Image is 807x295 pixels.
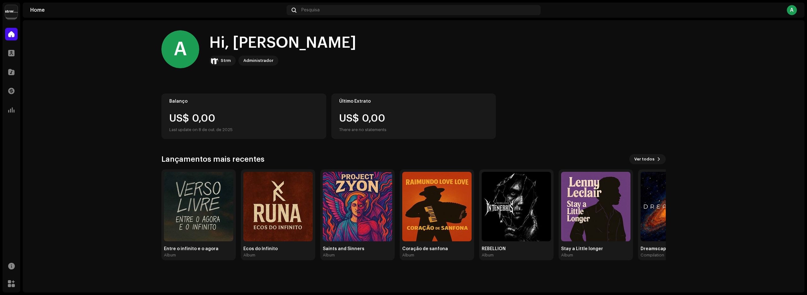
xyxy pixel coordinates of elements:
re-o-card-value: Balanço [161,93,326,139]
div: Dreamscape (Vol.1) [641,246,710,251]
div: Strm [221,57,231,64]
div: Último Extrato [339,99,488,104]
div: Coração de sanfona [402,246,472,251]
div: REBELLION [482,246,551,251]
div: Compilation [641,253,664,258]
div: Saints and Sinners [323,246,392,251]
div: Album [164,253,176,258]
div: Last update on 8 de out. de 2025 [169,126,318,134]
div: Entre o infinito e o agora [164,246,233,251]
re-o-card-value: Último Extrato [331,93,496,139]
img: b04278c0-6d4c-4fd3-ad05-912aa7fb0589 [164,172,233,241]
div: Hi, [PERSON_NAME] [209,33,356,53]
img: 03f9e5b9-6d89-404f-b55a-e39f53bc262e [482,172,551,241]
div: Album [243,253,255,258]
span: Ver todos [634,153,654,166]
div: A [161,30,199,68]
div: Administrador [243,57,273,64]
img: 26d24edd-8cc6-4b94-97d9-b432b93f695b [323,172,392,241]
img: 408b884b-546b-4518-8448-1008f9c76b02 [5,5,18,18]
img: 408b884b-546b-4518-8448-1008f9c76b02 [211,57,218,64]
h3: Lançamentos mais recentes [161,154,264,164]
span: Pesquisa [301,8,320,13]
div: Balanço [169,99,318,104]
div: Album [323,253,335,258]
img: ad80c23d-d892-4e06-9733-3eae24f2e937 [641,172,710,241]
div: Stay a Little longer [561,246,630,251]
img: 85b4a4ae-d6df-4b85-90f3-11cecaf55584 [402,172,472,241]
button: Ver todos [629,154,666,164]
div: Ecos do Infinito [243,246,313,251]
div: Home [30,8,284,13]
div: A [787,5,797,15]
div: Album [482,253,494,258]
img: 6d0b8f36-e065-4a71-91f2-a1f844ca0a61 [561,172,630,241]
div: There are no statements [339,126,386,134]
div: Album [561,253,573,258]
div: Album [402,253,414,258]
img: 71f4f67c-37f5-463d-bcc7-789e659b8f99 [243,172,313,241]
